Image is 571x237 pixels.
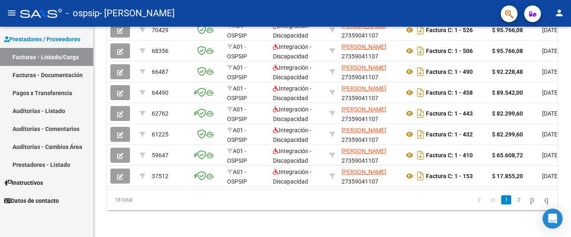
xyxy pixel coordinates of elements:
[342,23,386,29] span: [PERSON_NAME]
[273,85,311,101] span: Integración - Discapacidad
[426,68,473,75] strong: Factura C: 1 - 490
[426,110,473,117] strong: Factura C: 1 - 443
[415,107,426,120] i: Descargar documento
[426,48,473,54] strong: Factura C: 1 - 506
[426,89,473,96] strong: Factura C: 1 - 458
[415,149,426,162] i: Descargar documento
[66,4,99,23] span: - ospsip
[227,85,247,101] span: A01 - OSPSIP
[512,193,525,207] li: page 2
[99,4,175,23] span: - [PERSON_NAME]
[492,131,523,138] strong: $ 82.299,60
[415,65,426,78] i: Descargar documento
[273,148,311,164] span: Integración - Discapacidad
[152,48,168,54] span: 68356
[7,8,17,18] mat-icon: menu
[492,110,523,117] strong: $ 82.299,60
[4,178,43,187] span: Instructivos
[342,43,386,50] span: [PERSON_NAME]
[543,209,563,229] div: Open Intercom Messenger
[227,106,247,122] span: A01 - OSPSIP
[227,127,247,143] span: A01 - OSPSIP
[492,152,523,159] strong: $ 65.608,72
[227,43,247,60] span: A01 - OSPSIP
[492,48,523,54] strong: $ 95.766,08
[227,169,247,185] span: A01 - OSPSIP
[227,64,247,81] span: A01 - OSPSIP
[342,21,398,39] div: 27359041107
[342,63,398,81] div: 27359041107
[415,44,426,58] i: Descargar documento
[273,127,311,143] span: Integración - Discapacidad
[492,89,523,96] strong: $ 89.542,00
[342,126,398,143] div: 27359041107
[554,8,564,18] mat-icon: person
[342,64,386,71] span: [PERSON_NAME]
[152,68,168,75] span: 66487
[542,152,559,159] span: [DATE]
[152,152,168,159] span: 59647
[4,35,80,44] span: Prestadores / Proveedores
[342,85,386,92] span: [PERSON_NAME]
[415,169,426,183] i: Descargar documento
[415,128,426,141] i: Descargar documento
[426,27,473,33] strong: Factura C: 1 - 526
[474,195,484,204] a: go to first page
[273,43,311,60] span: Integración - Discapacidad
[514,195,524,204] a: 2
[501,195,511,204] a: 1
[152,89,168,96] span: 64490
[426,173,473,179] strong: Factura C: 1 - 153
[342,167,398,185] div: 27359041107
[152,27,168,33] span: 70429
[542,89,559,96] span: [DATE]
[342,148,386,154] span: [PERSON_NAME]
[487,195,499,204] a: go to previous page
[415,86,426,99] i: Descargar documento
[342,169,386,175] span: [PERSON_NAME]
[342,146,398,164] div: 27359041107
[227,148,247,164] span: A01 - OSPSIP
[426,131,473,138] strong: Factura C: 1 - 432
[526,195,538,204] a: go to next page
[540,195,552,204] a: go to last page
[542,68,559,75] span: [DATE]
[542,110,559,117] span: [DATE]
[152,131,168,138] span: 61225
[4,196,59,205] span: Datos de contacto
[342,84,398,101] div: 27359041107
[492,173,523,179] strong: $ 17.855,20
[107,189,196,210] div: 18 total
[542,27,559,33] span: [DATE]
[500,193,512,207] li: page 1
[492,27,523,33] strong: $ 95.766,08
[426,152,473,159] strong: Factura C: 1 - 410
[492,68,523,75] strong: $ 92.228,48
[152,173,168,179] span: 37512
[542,48,559,54] span: [DATE]
[273,106,311,122] span: Integración - Discapacidad
[273,64,311,81] span: Integración - Discapacidad
[273,169,311,185] span: Integración - Discapacidad
[342,105,398,122] div: 27359041107
[542,131,559,138] span: [DATE]
[342,42,398,60] div: 27359041107
[152,110,168,117] span: 62762
[342,106,386,113] span: [PERSON_NAME]
[415,23,426,37] i: Descargar documento
[542,173,559,179] span: [DATE]
[342,127,386,134] span: [PERSON_NAME]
